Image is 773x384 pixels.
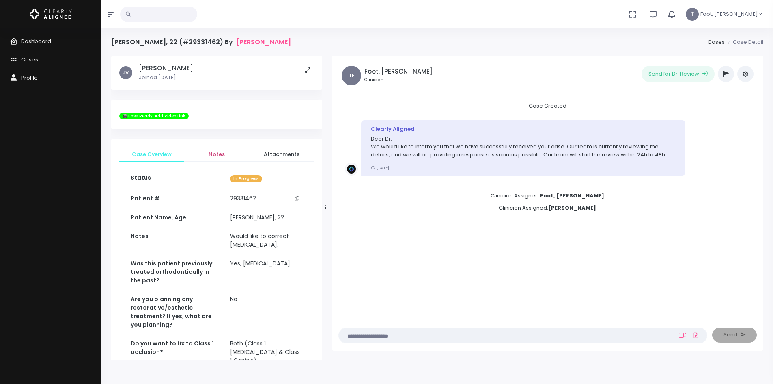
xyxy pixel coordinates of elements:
p: Dear Dr. We would like to inform you that we have successfully received your case. Our team is cu... [371,135,676,159]
span: Attachments [256,150,308,158]
span: Case Overview [126,150,178,158]
td: Both (Class 1 [MEDICAL_DATA] & Class 1 Canine) [225,334,308,370]
a: [PERSON_NAME] [236,38,291,46]
span: Case Created [519,100,576,112]
button: Send for Dr. Review [642,66,715,82]
a: Add Files [691,328,701,343]
span: Profile [21,74,38,82]
img: Logo Horizontal [30,6,72,23]
th: Do you want to fix to Class 1 occlusion? [126,334,225,370]
th: Notes [126,227,225,254]
td: Would like to correct [MEDICAL_DATA]. [225,227,308,254]
b: [PERSON_NAME] [548,204,596,212]
span: Clinician Assigned: [489,202,606,214]
th: Patient Name, Age: [126,208,225,227]
p: Joined [DATE] [139,74,193,82]
span: Cases [21,56,38,63]
a: Cases [708,38,725,46]
div: scrollable content [111,56,322,360]
th: Patient # [126,189,225,208]
td: 29331462 [225,189,308,208]
span: JV [119,66,132,79]
th: Was this patient previously treated orthodontically in the past? [126,254,225,290]
h4: [PERSON_NAME], 22 (#29331462) By [111,38,291,46]
span: Foot, [PERSON_NAME] [700,10,758,18]
li: Case Detail [725,38,763,46]
h5: Foot, [PERSON_NAME] [364,68,433,75]
span: Dashboard [21,37,51,45]
span: In Progress [230,175,262,183]
span: 🎬Case Ready. Add Video Link [119,113,189,120]
th: Status [126,169,225,189]
span: Clinician Assigned: [481,189,614,202]
td: [PERSON_NAME], 22 [225,208,308,227]
a: Add Loom Video [677,332,688,338]
span: Notes [191,150,243,158]
span: TF [342,66,361,85]
span: T [686,8,699,21]
div: Clearly Aligned [371,125,676,133]
b: Foot, [PERSON_NAME] [540,192,604,200]
small: [DATE] [371,165,389,170]
td: Yes, [MEDICAL_DATA] [225,254,308,290]
th: Are you planning any restorative/esthetic treatment? If yes, what are you planning? [126,290,225,334]
small: Clinician [364,77,433,83]
h5: [PERSON_NAME] [139,64,193,72]
td: No [225,290,308,334]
